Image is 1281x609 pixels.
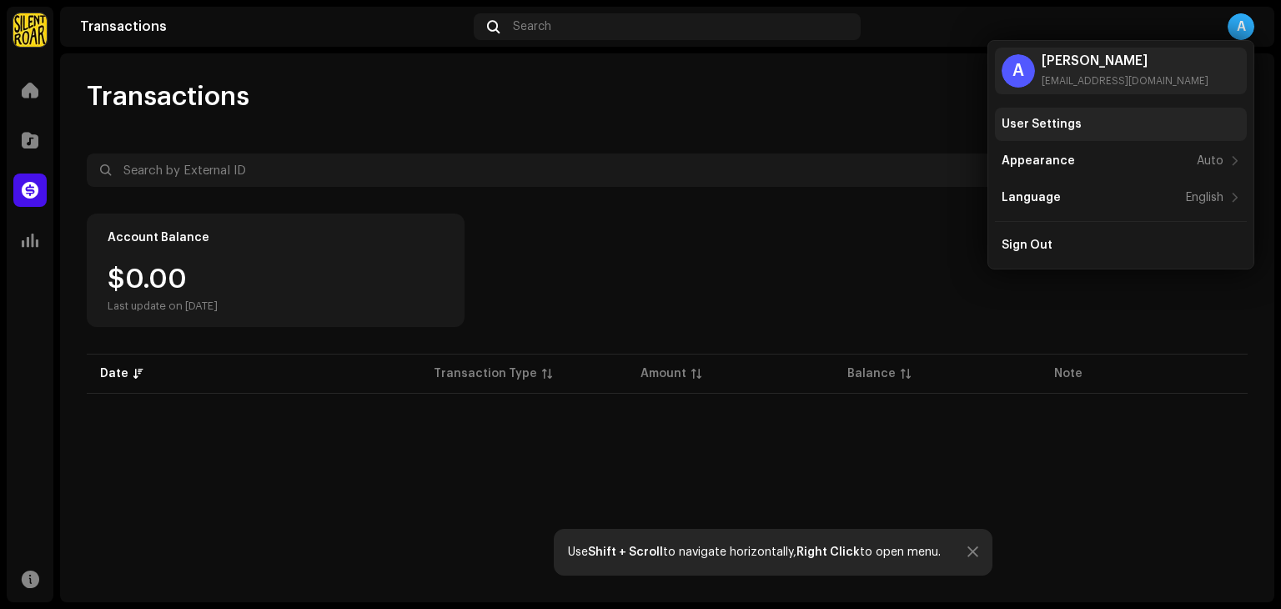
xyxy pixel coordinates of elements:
[796,546,860,558] strong: Right Click
[13,13,47,47] img: fcfd72e7-8859-4002-b0df-9a7058150634
[1002,54,1035,88] div: A
[1197,154,1223,168] div: Auto
[1002,191,1061,204] div: Language
[588,546,663,558] strong: Shift + Scroll
[568,546,941,559] div: Use to navigate horizontally, to open menu.
[1002,239,1052,252] div: Sign Out
[87,80,249,113] span: Transactions
[1186,191,1223,204] div: English
[995,229,1247,262] re-m-nav-item: Sign Out
[1002,118,1082,131] div: User Settings
[80,20,467,33] div: Transactions
[1042,54,1208,68] div: [PERSON_NAME]
[995,144,1247,178] re-m-nav-item: Appearance
[1002,154,1075,168] div: Appearance
[995,181,1247,214] re-m-nav-item: Language
[1042,74,1208,88] div: [EMAIL_ADDRESS][DOMAIN_NAME]
[87,154,1052,187] input: Search by External ID
[108,231,209,244] div: Account Balance
[513,20,551,33] span: Search
[1228,13,1254,40] div: A
[108,299,218,313] div: Last update on [DATE]
[995,108,1247,141] re-m-nav-item: User Settings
